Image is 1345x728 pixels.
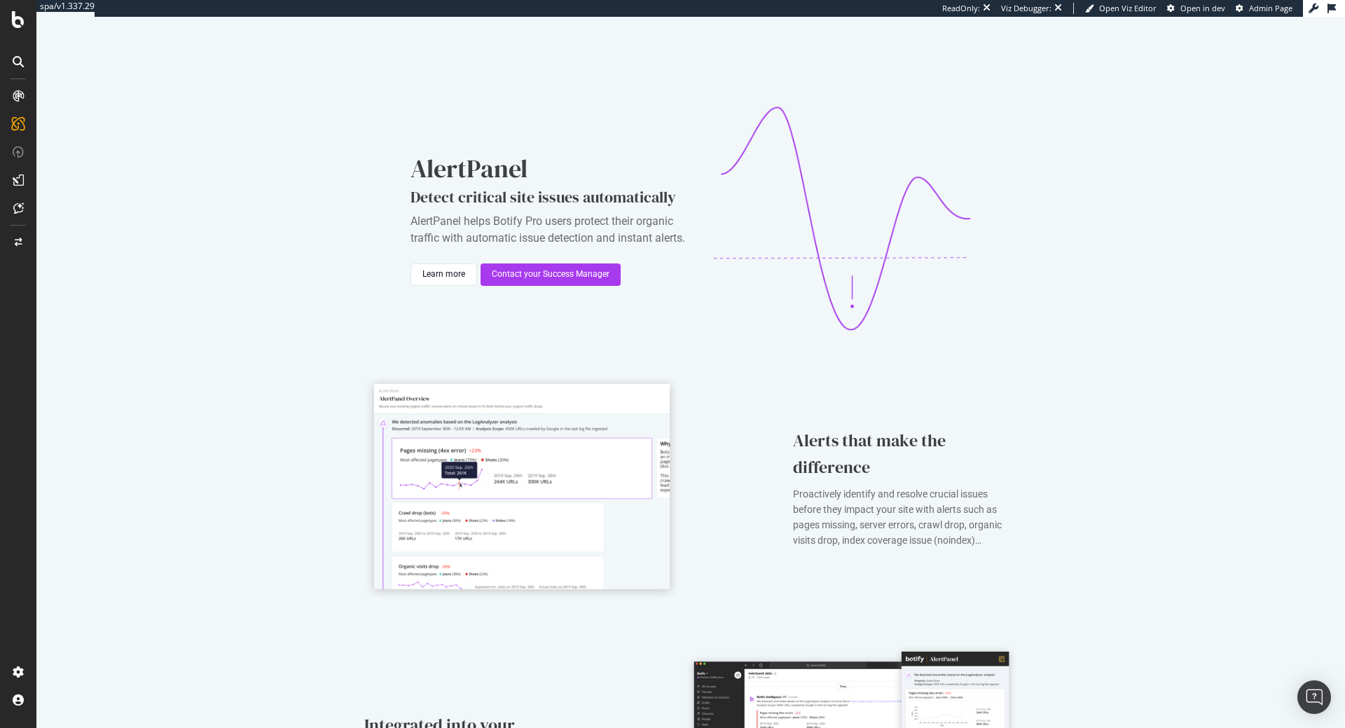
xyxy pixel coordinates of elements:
[422,268,465,280] div: Learn more
[793,427,1017,481] div: Alerts that make the difference
[411,151,691,186] div: AlertPanel
[1297,680,1331,714] div: Open Intercom Messenger
[1249,3,1292,13] span: Admin Page
[411,186,691,207] div: Detect critical site issues automatically
[1167,3,1225,14] a: Open in dev
[1180,3,1225,13] span: Open in dev
[364,376,680,600] img: ITJHfFCv.png
[411,213,691,247] div: AlertPanel helps Botify Pro users protect their organic traffic with automatic issue detection an...
[1085,3,1157,14] a: Open Viz Editor
[793,486,1017,548] div: Proactively identify and resolve crucial issues before they impact your site with alerts such as ...
[1099,3,1157,13] span: Open Viz Editor
[713,107,971,331] img: wF0JmbuPWMdlgAAAABJRU5ErkJggg==
[492,268,609,280] div: Contact your Success Manager
[1001,3,1051,14] div: Viz Debugger:
[1236,3,1292,14] a: Admin Page
[942,3,980,14] div: ReadOnly:
[481,263,621,286] button: Contact your Success Manager
[411,263,477,286] button: Learn more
